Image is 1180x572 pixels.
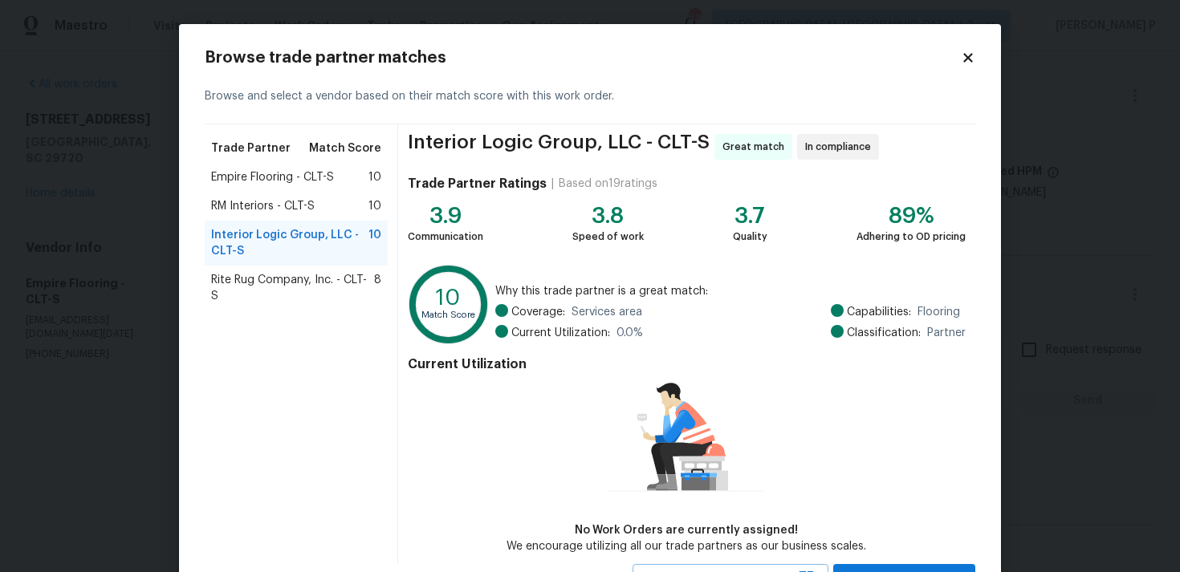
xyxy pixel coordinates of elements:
text: 10 [436,286,461,309]
span: Classification: [847,325,921,341]
div: Browse and select a vendor based on their match score with this work order. [205,69,975,124]
div: 3.9 [408,208,483,224]
span: Interior Logic Group, LLC - CLT-S [211,227,368,259]
div: No Work Orders are currently assigned! [507,522,866,538]
h2: Browse trade partner matches [205,50,961,66]
span: Services area [572,304,642,320]
span: RM Interiors - CLT-S [211,198,315,214]
span: Flooring [918,304,960,320]
div: Communication [408,229,483,245]
div: 3.7 [733,208,767,224]
div: Based on 19 ratings [559,176,657,192]
span: Why this trade partner is a great match: [495,283,966,299]
span: 10 [368,198,381,214]
text: Match Score [421,310,475,319]
span: 10 [368,227,381,259]
span: Great match [722,139,791,155]
span: Match Score [309,140,381,156]
h4: Current Utilization [408,356,966,372]
span: Empire Flooring - CLT-S [211,169,334,185]
span: 10 [368,169,381,185]
span: In compliance [805,139,877,155]
span: 0.0 % [616,325,643,341]
div: 3.8 [572,208,644,224]
div: Speed of work [572,229,644,245]
div: Quality [733,229,767,245]
span: Current Utilization: [511,325,610,341]
div: | [547,176,559,192]
div: 89% [857,208,966,224]
div: Adhering to OD pricing [857,229,966,245]
span: Trade Partner [211,140,291,156]
span: Capabilities: [847,304,911,320]
div: We encourage utilizing all our trade partners as our business scales. [507,538,866,554]
span: Rite Rug Company, Inc. - CLT-S [211,272,374,304]
span: 8 [374,272,381,304]
span: Interior Logic Group, LLC - CLT-S [408,134,710,160]
span: Coverage: [511,304,565,320]
span: Partner [927,325,966,341]
h4: Trade Partner Ratings [408,176,547,192]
